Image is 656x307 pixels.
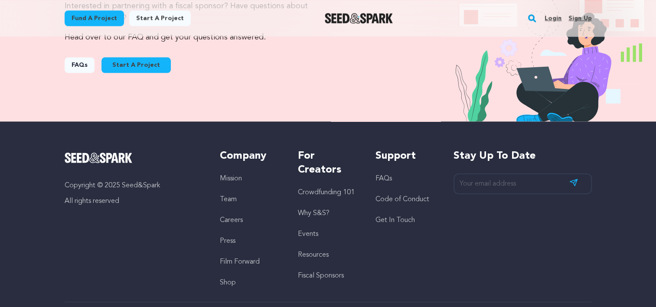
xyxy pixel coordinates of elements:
a: FAQs [375,175,392,182]
p: Copyright © 2025 Seed&Spark [65,180,203,191]
a: Crowdfunding 101 [298,189,355,196]
a: Sign up [568,11,591,25]
a: Team [220,196,237,203]
a: Fund a project [65,10,124,26]
a: Code of Conduct [375,196,429,203]
a: Start A Project [101,57,171,73]
h5: Support [375,149,436,163]
a: Resources [298,251,329,258]
a: Seed&Spark Homepage [65,153,203,163]
a: Get In Touch [375,217,415,224]
a: Seed&Spark Homepage [325,13,393,23]
h5: Company [220,149,280,163]
a: Start a project [129,10,191,26]
a: Events [298,231,318,238]
a: Shop [220,279,236,286]
input: Your email address [454,173,592,195]
a: Why S&S? [298,210,330,217]
a: FAQs [65,57,95,73]
img: Seed&Spark Logo [65,153,133,163]
a: Mission [220,175,242,182]
h5: Stay up to date [454,149,592,163]
a: Film Forward [220,258,260,265]
p: All rights reserved [65,196,203,206]
a: Login [545,11,561,25]
p: Head over to our FAQ and get your questions answered. [65,31,311,43]
a: Fiscal Sponsors [298,272,344,279]
h5: For Creators [298,149,358,177]
a: Press [220,238,235,245]
img: Seed&Spark Logo Dark Mode [325,13,393,23]
a: Careers [220,217,243,224]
